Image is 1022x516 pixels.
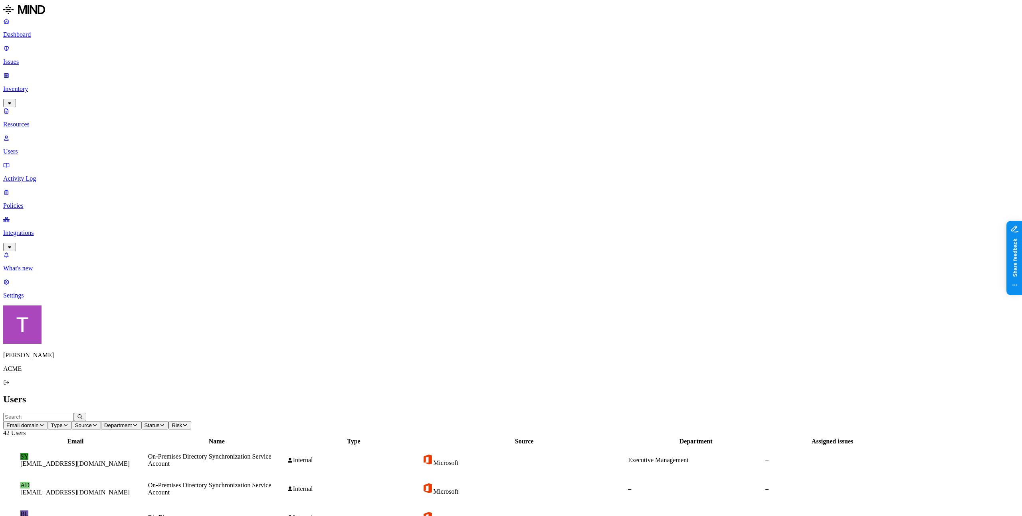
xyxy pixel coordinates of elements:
[3,45,1019,65] a: Issues
[3,175,1019,182] p: Activity Log
[3,229,1019,236] p: Integrations
[3,265,1019,272] p: What's new
[765,457,768,463] span: –
[6,422,39,428] span: Email domain
[293,457,313,463] span: Internal
[628,485,631,492] span: –
[433,459,458,466] span: Microsoft
[3,429,26,436] span: 42 Users
[3,305,42,344] img: Tzvi Shir-Vaknin
[3,58,1019,65] p: Issues
[148,453,285,467] div: On-Premises Directory Synchronization Service Account
[765,438,899,445] div: Assigned issues
[3,148,1019,155] p: Users
[628,438,764,445] div: Department
[3,394,1019,405] h2: Users
[3,134,1019,155] a: Users
[3,18,1019,38] a: Dashboard
[3,202,1019,209] p: Policies
[3,31,1019,38] p: Dashboard
[51,422,63,428] span: Type
[422,454,433,465] img: office-365.svg
[3,161,1019,182] a: Activity Log
[422,438,626,445] div: Source
[3,107,1019,128] a: Resources
[4,438,147,445] div: Email
[293,485,313,492] span: Internal
[3,216,1019,250] a: Integrations
[145,422,160,428] span: Status
[3,292,1019,299] p: Settings
[148,438,285,445] div: Name
[3,72,1019,106] a: Inventory
[765,485,768,492] span: –
[3,251,1019,272] a: What's new
[3,365,1019,372] p: ACME
[20,489,131,496] figcaption: [EMAIL_ADDRESS][DOMAIN_NAME]
[422,483,433,494] img: office-365.svg
[75,422,92,428] span: Source
[172,422,182,428] span: Risk
[287,438,420,445] div: Type
[3,85,1019,93] p: Inventory
[20,482,30,488] span: AD
[3,3,1019,18] a: MIND
[3,278,1019,299] a: Settings
[104,422,132,428] span: Department
[3,189,1019,209] a: Policies
[628,457,764,464] div: Executive Management
[3,413,74,421] input: Search
[3,121,1019,128] p: Resources
[20,460,131,467] figcaption: [EMAIL_ADDRESS][DOMAIN_NAME]
[20,453,28,460] span: SY
[433,488,458,495] span: Microsoft
[148,482,285,496] div: On-Premises Directory Synchronization Service Account
[3,3,45,16] img: MIND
